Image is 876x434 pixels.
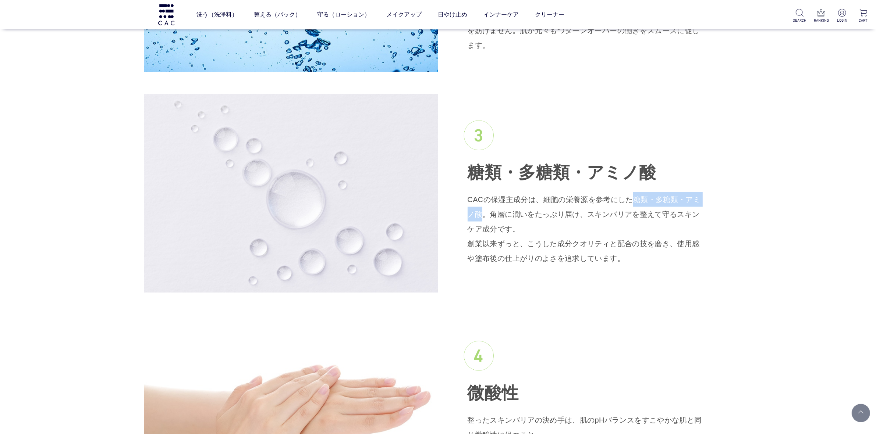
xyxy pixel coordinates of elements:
[464,341,494,371] img: 4
[857,18,870,23] p: CART
[318,4,370,25] a: 守る（ローション）
[464,121,494,150] img: 3
[793,9,806,23] a: SEARCH
[857,9,870,23] a: CART
[835,18,849,23] p: LOGIN
[468,192,703,266] p: CACの保湿主成分は、細胞の栄養源を参考にした糖類・多糖類・アミノ酸。角層に潤いをたっぷり届け、スキンバリアを整えて守るスキンケア成分です。 創業以来ずっと、こうした成分クオリティと配合の技を磨...
[468,163,656,182] span: 糖類・多糖類・ アミノ酸
[793,18,806,23] p: SEARCH
[484,4,519,25] a: インナーケア
[197,4,238,25] a: 洗う（洗浄料）
[254,4,301,25] a: 整える（パック）
[535,4,565,25] a: クリーナー
[157,4,175,25] img: logo
[387,4,422,25] a: メイクアップ
[468,384,519,402] span: 微酸性
[814,18,828,23] p: RANKING
[814,9,828,23] a: RANKING
[438,4,468,25] a: 日やけ止め
[835,9,849,23] a: LOGIN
